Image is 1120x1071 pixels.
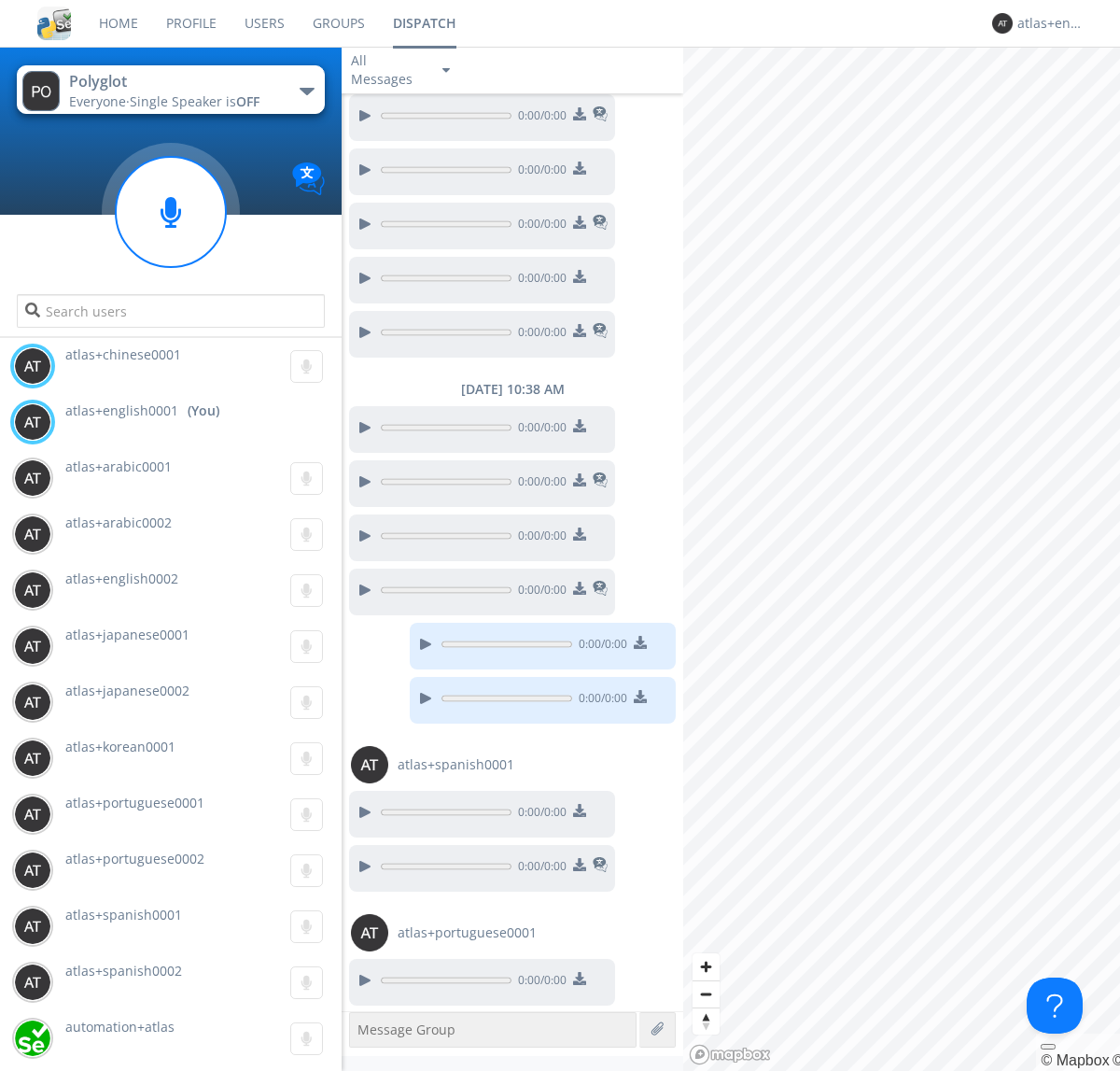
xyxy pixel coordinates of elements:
span: Single Speaker is [130,92,259,110]
span: 0:00 / 0:00 [511,324,567,345]
span: 0:00 / 0:00 [511,473,567,494]
span: 0:00 / 0:00 [511,107,567,128]
span: This is a translated message [593,470,608,494]
button: Zoom in [693,953,720,980]
img: 373638.png [14,852,51,889]
span: 0:00 / 0:00 [511,858,567,879]
a: Mapbox [1041,1052,1109,1068]
span: 0:00 / 0:00 [511,804,567,824]
span: This is a translated message [593,578,608,602]
img: download media button [573,216,586,229]
span: 0:00 / 0:00 [511,162,567,182]
span: 0:00 / 0:00 [511,419,567,440]
img: 373638.png [14,459,51,497]
span: This is a translated message [593,854,608,879]
button: Reset bearing to north [693,1008,720,1035]
span: atlas+japanese0001 [65,626,189,643]
span: 0:00 / 0:00 [511,582,567,602]
img: 373638.png [14,796,51,833]
span: atlas+english0001 [65,402,178,420]
input: Search users [17,294,324,328]
span: automation+atlas [65,1018,175,1036]
span: This is a translated message [593,320,608,345]
img: 373638.png [351,746,388,783]
div: All Messages [351,51,426,89]
iframe: Toggle Customer Support [1027,978,1083,1034]
img: download media button [573,107,586,120]
img: caret-down-sm.svg [442,68,450,73]
img: download media button [573,528,586,541]
span: Zoom out [693,981,720,1008]
img: Translation enabled [292,162,325,195]
img: download media button [573,324,586,337]
img: download media button [573,858,586,871]
img: download media button [634,690,647,703]
button: PolyglotEveryone·Single Speaker isOFF [17,65,324,114]
img: download media button [573,162,586,175]
button: Toggle attribution [1041,1044,1056,1050]
img: 373638.png [14,571,51,609]
span: atlas+arabic0002 [65,514,172,531]
span: OFF [236,92,259,110]
span: This is a translated message [593,104,608,128]
span: This is a translated message [593,212,608,236]
img: 373638.png [14,908,51,945]
span: 0:00 / 0:00 [511,528,567,548]
span: atlas+english0002 [65,570,178,587]
span: atlas+portuguese0001 [398,923,537,942]
span: 0:00 / 0:00 [572,690,627,711]
img: translated-message [593,581,608,596]
span: 0:00 / 0:00 [511,216,567,236]
img: cddb5a64eb264b2086981ab96f4c1ba7 [37,7,71,40]
div: Polyglot [69,71,279,92]
img: 373638.png [992,13,1013,34]
span: atlas+japanese0002 [65,682,189,699]
img: download media button [573,972,586,985]
img: 373638.png [14,403,51,441]
a: Mapbox logo [689,1044,771,1065]
img: translated-message [593,472,608,487]
img: 373638.png [14,964,51,1001]
img: 373638.png [14,627,51,665]
img: 373638.png [14,683,51,721]
img: 373638.png [22,71,60,111]
span: 0:00 / 0:00 [511,270,567,290]
span: atlas+arabic0001 [65,458,172,475]
span: atlas+spanish0001 [65,906,182,923]
span: 0:00 / 0:00 [572,636,627,656]
img: download media button [573,582,586,595]
span: atlas+spanish0001 [398,755,514,774]
button: Zoom out [693,980,720,1008]
img: translated-message [593,106,608,121]
img: d2d01cd9b4174d08988066c6d424eccd [14,1020,51,1057]
img: translated-message [593,857,608,872]
span: atlas+spanish0002 [65,962,182,979]
span: atlas+chinese0001 [65,345,181,363]
span: 0:00 / 0:00 [511,972,567,993]
div: [DATE] 10:38 AM [342,380,683,399]
img: translated-message [593,323,608,338]
span: atlas+portuguese0002 [65,850,204,867]
span: atlas+portuguese0001 [65,794,204,811]
span: atlas+korean0001 [65,738,175,755]
img: translated-message [593,215,608,230]
img: download media button [634,636,647,649]
div: atlas+english0001 [1017,14,1087,33]
img: download media button [573,270,586,283]
img: download media button [573,473,586,486]
img: 373638.png [14,347,51,385]
img: 373638.png [14,515,51,553]
img: 373638.png [351,914,388,951]
div: (You) [188,402,219,420]
img: download media button [573,419,586,432]
img: 373638.png [14,740,51,777]
img: download media button [573,804,586,817]
div: Everyone · [69,92,279,111]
